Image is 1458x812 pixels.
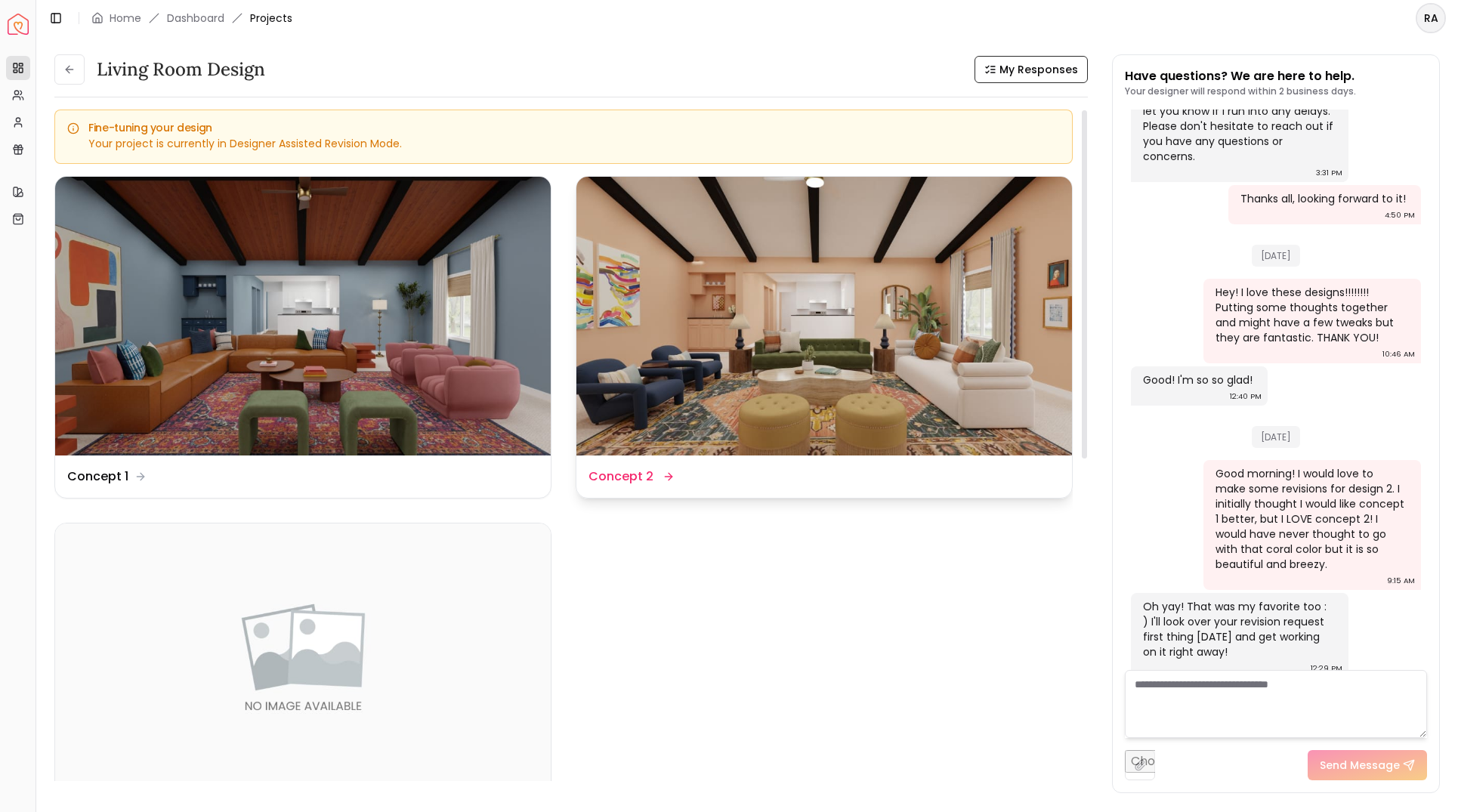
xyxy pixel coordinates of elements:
[1382,347,1415,362] div: 10:46 AM
[1252,245,1300,267] span: [DATE]
[1240,191,1406,206] div: Thanks all, looking forward to it!
[55,523,551,802] img: Revision 1
[1230,389,1262,404] div: 12:40 PM
[576,176,1073,499] a: Concept 2Concept 2
[1416,3,1446,33] button: RA
[1216,285,1406,345] div: Hey! I love these designs!!!!!!!! Putting some thoughts together and might have a few tweaks but ...
[1216,466,1406,572] div: Good morning! I would love to make some revisions for design 2. I initially thought I would like ...
[67,136,1060,151] div: Your project is currently in Designer Assisted Revision Mode.
[54,176,551,499] a: Concept 1Concept 1
[1417,5,1444,32] span: RA
[1125,85,1356,97] p: Your designer will respond within 2 business days.
[1252,426,1300,448] span: [DATE]
[1387,573,1415,588] div: 9:15 AM
[55,177,551,455] img: Concept 1
[1316,165,1342,181] div: 3:31 PM
[1385,208,1415,223] div: 4:50 PM
[1125,67,1356,85] p: Have questions? We are here to help.
[588,468,653,486] dd: Concept 2
[67,122,1060,133] h5: Fine-tuning your design
[91,11,292,26] nav: breadcrumb
[8,14,29,35] a: Spacejoy
[110,11,141,26] a: Home
[1311,661,1342,676] div: 12:29 PM
[1143,372,1253,387] div: Good! I'm so so glad!
[1143,599,1333,659] div: Oh yay! That was my favorite too : ) I'll look over your revision request first thing [DATE] and ...
[67,468,128,486] dd: Concept 1
[8,14,29,35] img: Spacejoy Logo
[576,177,1072,455] img: Concept 2
[97,57,265,82] h3: Living Room Design
[975,56,1088,83] button: My Responses
[250,11,292,26] span: Projects
[167,11,224,26] a: Dashboard
[999,62,1078,77] span: My Responses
